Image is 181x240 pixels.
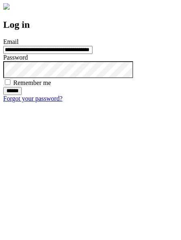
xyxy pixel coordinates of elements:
a: Forgot your password? [3,95,62,102]
img: logo-4e3dc11c47720685a147b03b5a06dd966a58ff35d612b21f08c02c0306f2b779.png [3,3,10,10]
label: Remember me [13,79,51,86]
label: Email [3,38,19,45]
h2: Log in [3,19,178,30]
label: Password [3,54,28,61]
